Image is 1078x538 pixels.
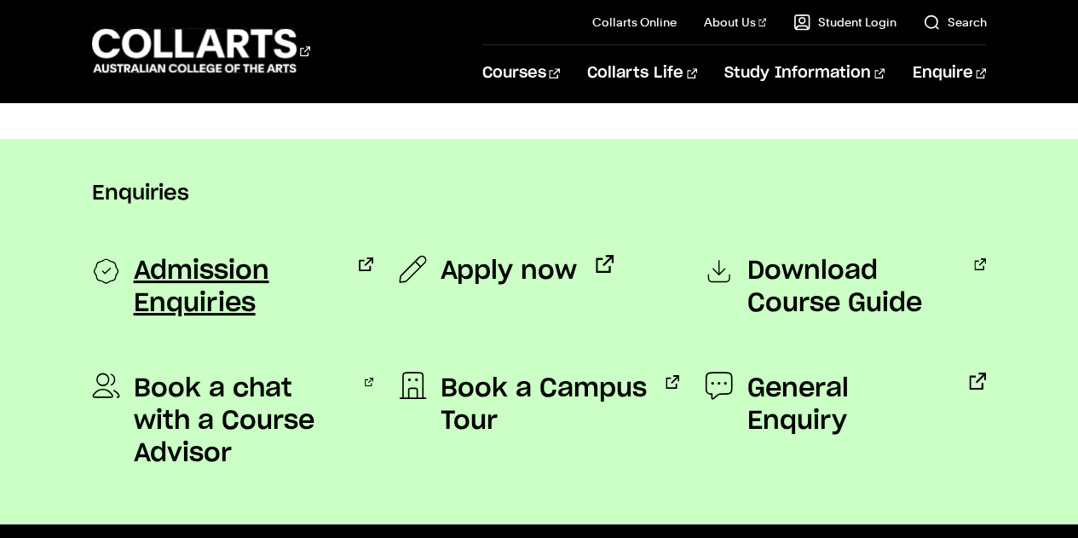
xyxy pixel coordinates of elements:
[92,139,987,228] div: Enquiries
[399,255,614,287] a: Apply now
[441,255,577,287] span: Apply now
[747,373,950,437] span: General Enquiry
[705,373,986,437] a: General Enquiry
[587,45,697,101] a: Collarts Life
[441,373,648,437] span: Book a Campus Tour
[747,255,955,320] span: Download Course Guide
[793,14,896,31] a: Student Login
[592,14,677,31] a: Collarts Online
[134,373,346,470] span: Book a chat with a Course Advisor
[912,45,986,101] a: Enquire
[704,14,767,31] a: About Us
[482,45,560,101] a: Courses
[923,14,986,31] a: Search
[399,373,680,437] a: Book a Campus Tour
[724,45,885,101] a: Study Information
[92,255,373,320] a: Admission Enquiries
[92,373,373,470] a: Book a chat with a Course Advisor
[705,255,986,320] a: Download Course Guide
[92,26,310,75] div: Go to homepage
[134,255,341,320] span: Admission Enquiries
